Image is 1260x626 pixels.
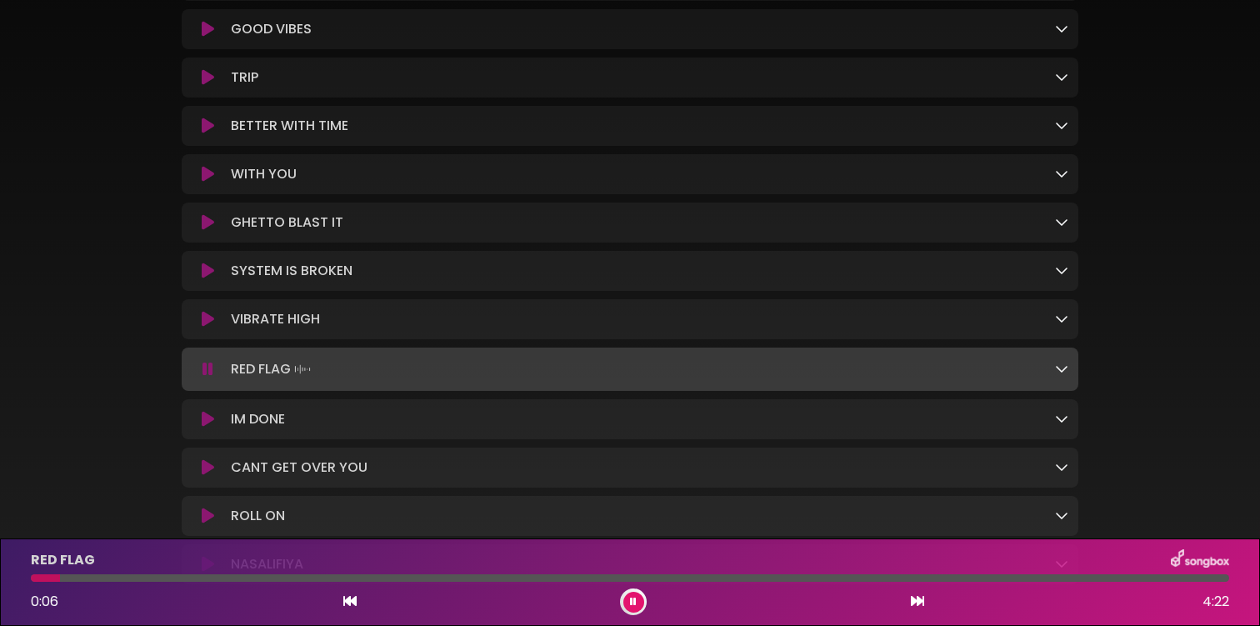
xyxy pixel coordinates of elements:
p: RED FLAG [231,358,314,381]
p: GOOD VIBES [231,19,312,39]
p: BETTER WITH TIME [231,116,348,136]
p: VIBRATE HIGH [231,309,320,329]
p: RED FLAG [31,550,95,570]
img: songbox-logo-white.png [1171,549,1229,571]
p: ROLL ON [231,506,285,526]
p: GHETTO BLAST IT [231,213,343,233]
p: CANT GET OVER YOU [231,458,367,478]
p: SYSTEM IS BROKEN [231,261,352,281]
p: TRIP [231,68,258,88]
span: 4:22 [1202,592,1229,612]
img: waveform4.gif [291,358,314,381]
span: 0:06 [31,592,58,611]
p: IM DONE [231,409,285,429]
p: WITH YOU [231,164,297,184]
